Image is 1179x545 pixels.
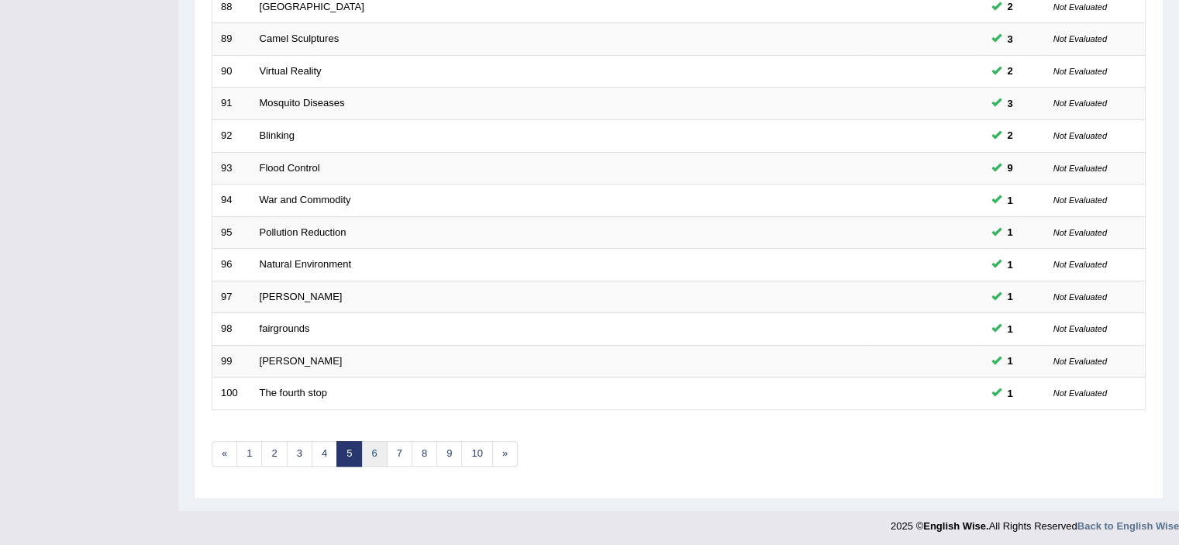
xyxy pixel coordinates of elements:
[287,441,312,467] a: 3
[1053,67,1107,76] small: Not Evaluated
[1053,388,1107,398] small: Not Evaluated
[212,249,251,281] td: 96
[1001,385,1019,402] span: You can still take this question
[1053,292,1107,302] small: Not Evaluated
[212,88,251,120] td: 91
[336,441,362,467] a: 5
[260,65,322,77] a: Virtual Reality
[260,162,320,174] a: Flood Control
[387,441,412,467] a: 7
[212,313,251,346] td: 98
[492,441,518,467] a: »
[260,355,343,367] a: [PERSON_NAME]
[1001,192,1019,209] span: You can still take this question
[260,194,351,205] a: War and Commodity
[261,441,287,467] a: 2
[212,345,251,378] td: 99
[1053,228,1107,237] small: Not Evaluated
[212,55,251,88] td: 90
[212,378,251,410] td: 100
[260,129,295,141] a: Blinking
[212,119,251,152] td: 92
[361,441,387,467] a: 6
[312,441,337,467] a: 4
[212,216,251,249] td: 95
[260,291,343,302] a: [PERSON_NAME]
[260,226,346,238] a: Pollution Reduction
[1001,31,1019,47] span: You can still take this question
[212,152,251,185] td: 93
[1053,131,1107,140] small: Not Evaluated
[1001,257,1019,273] span: You can still take this question
[1053,324,1107,333] small: Not Evaluated
[1053,34,1107,43] small: Not Evaluated
[1053,260,1107,269] small: Not Evaluated
[236,441,262,467] a: 1
[1001,127,1019,143] span: You can still take this question
[412,441,437,467] a: 8
[260,258,352,270] a: Natural Environment
[1053,195,1107,205] small: Not Evaluated
[212,23,251,56] td: 89
[1077,520,1179,532] a: Back to English Wise
[260,33,340,44] a: Camel Sculptures
[1001,321,1019,337] span: You can still take this question
[1001,288,1019,305] span: You can still take this question
[260,387,327,398] a: The fourth stop
[436,441,462,467] a: 9
[461,441,492,467] a: 10
[891,511,1179,533] div: 2025 © All Rights Reserved
[1053,357,1107,366] small: Not Evaluated
[1001,63,1019,79] span: You can still take this question
[1053,2,1107,12] small: Not Evaluated
[1001,95,1019,112] span: You can still take this question
[1053,164,1107,173] small: Not Evaluated
[260,97,345,109] a: Mosquito Diseases
[1001,160,1019,176] span: You can still take this question
[212,185,251,217] td: 94
[1001,224,1019,240] span: You can still take this question
[260,323,310,334] a: fairgrounds
[260,1,364,12] a: [GEOGRAPHIC_DATA]
[212,281,251,313] td: 97
[1053,98,1107,108] small: Not Evaluated
[212,441,237,467] a: «
[923,520,988,532] strong: English Wise.
[1001,353,1019,369] span: You can still take this question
